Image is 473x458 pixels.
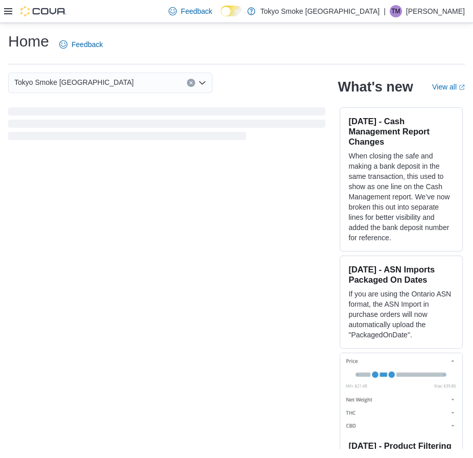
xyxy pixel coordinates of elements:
p: Tokyo Smoke [GEOGRAPHIC_DATA] [261,5,380,17]
h2: What's new [338,79,413,95]
a: View allExternal link [432,83,465,91]
img: Cova [20,6,66,16]
svg: External link [459,84,465,90]
p: When closing the safe and making a bank deposit in the same transaction, this used to show as one... [348,151,454,243]
span: Loading [8,109,325,142]
input: Dark Mode [221,6,242,16]
button: Clear input [187,79,195,87]
a: Feedback [55,34,107,55]
h3: [DATE] - ASN Imports Packaged On Dates [348,264,454,285]
p: [PERSON_NAME] [406,5,465,17]
span: Feedback [72,39,103,50]
p: If you are using the Ontario ASN format, the ASN Import in purchase orders will now automatically... [348,289,454,340]
span: TM [391,5,400,17]
button: Open list of options [198,79,206,87]
span: Tokyo Smoke [GEOGRAPHIC_DATA] [14,76,134,88]
div: Taylor Murphy [390,5,402,17]
h3: [DATE] - Cash Management Report Changes [348,116,454,147]
p: | [384,5,386,17]
span: Feedback [181,6,212,16]
a: Feedback [164,1,216,21]
h1: Home [8,31,49,52]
